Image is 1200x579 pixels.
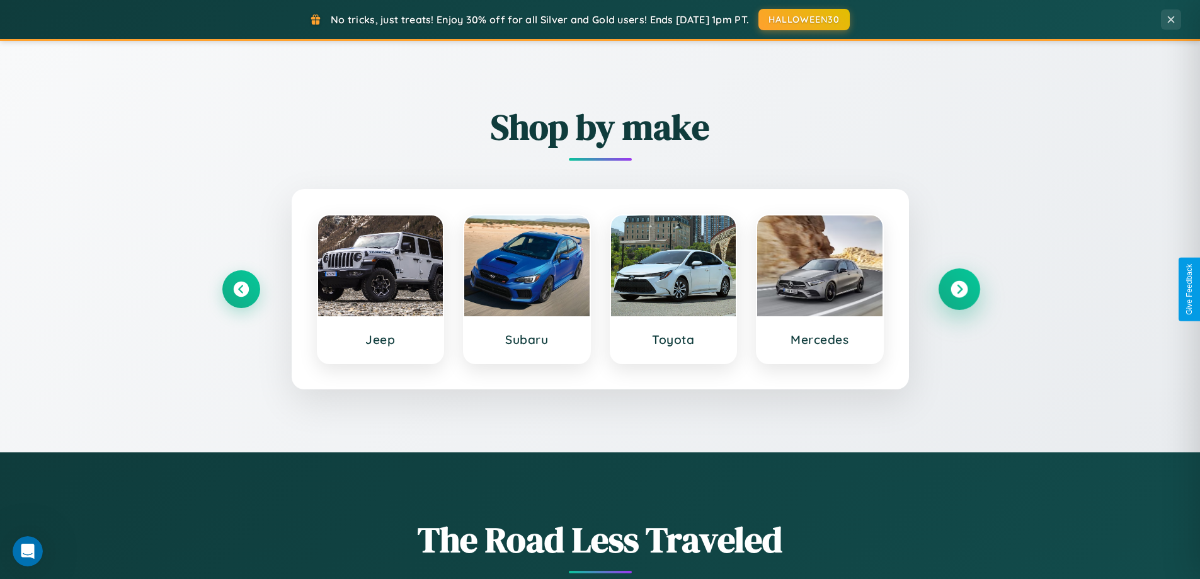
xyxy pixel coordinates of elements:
[624,332,724,347] h3: Toyota
[222,103,978,151] h2: Shop by make
[758,9,850,30] button: HALLOWEEN30
[1185,264,1194,315] div: Give Feedback
[222,515,978,564] h1: The Road Less Traveled
[331,332,431,347] h3: Jeep
[13,536,43,566] iframe: Intercom live chat
[770,332,870,347] h3: Mercedes
[331,13,749,26] span: No tricks, just treats! Enjoy 30% off for all Silver and Gold users! Ends [DATE] 1pm PT.
[477,332,577,347] h3: Subaru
